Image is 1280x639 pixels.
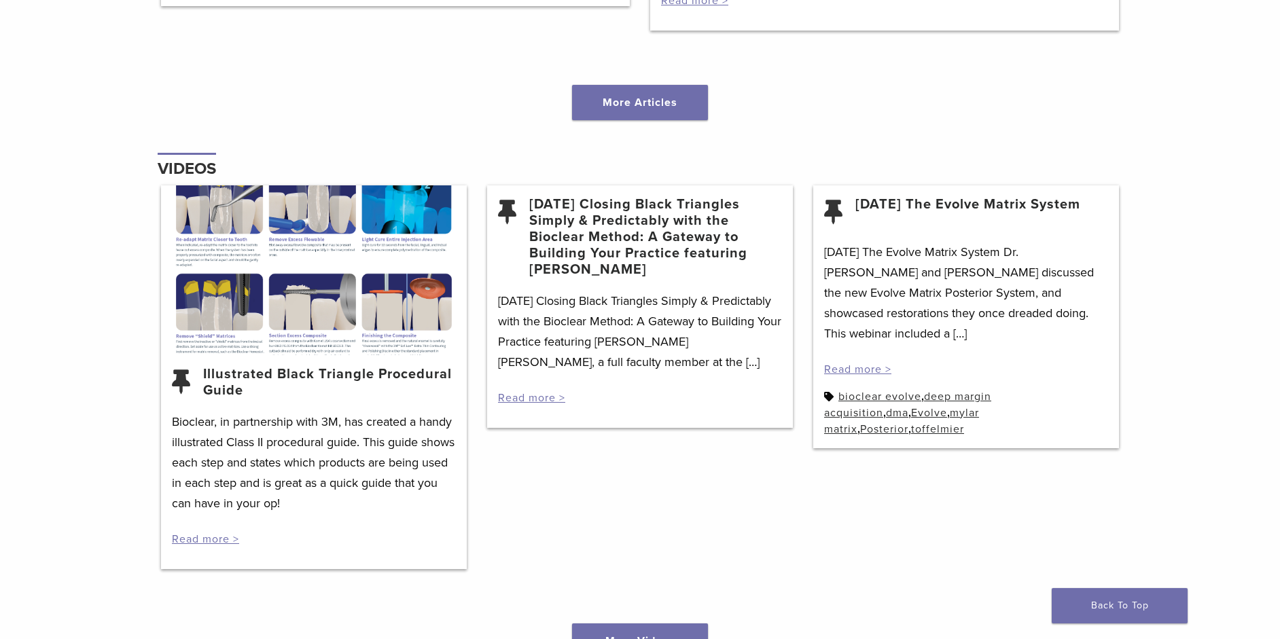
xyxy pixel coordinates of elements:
a: Read more > [498,391,565,405]
a: Evolve [911,406,947,420]
a: [DATE] Closing Black Triangles Simply & Predictably with the Bioclear Method: A Gateway to Buildi... [529,196,782,278]
a: Posterior [860,422,908,436]
a: More Articles [572,85,708,120]
a: [DATE] The Evolve Matrix System [855,196,1080,229]
a: Read more > [824,363,891,376]
div: , , , , , , [824,388,1108,437]
a: Back To Top [1052,588,1188,623]
a: Read more > [172,532,239,546]
p: [DATE] Closing Black Triangles Simply & Predictably with the Bioclear Method: A Gateway to Buildi... [498,291,782,372]
p: Bioclear, in partnership with 3M, has created a handy illustrated Class II procedural guide. This... [172,412,456,513]
a: mylar matrix [824,406,979,436]
a: Illustrated Black Triangle Procedural Guide [203,366,456,399]
a: toffelmier [911,422,964,436]
a: dma [886,406,908,420]
h4: Videos [158,153,216,185]
p: [DATE] The Evolve Matrix System Dr. [PERSON_NAME] and [PERSON_NAME] discussed the new Evolve Matr... [824,242,1108,344]
a: deep margin acquisition [824,390,991,420]
a: bioclear evolve [838,390,921,403]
